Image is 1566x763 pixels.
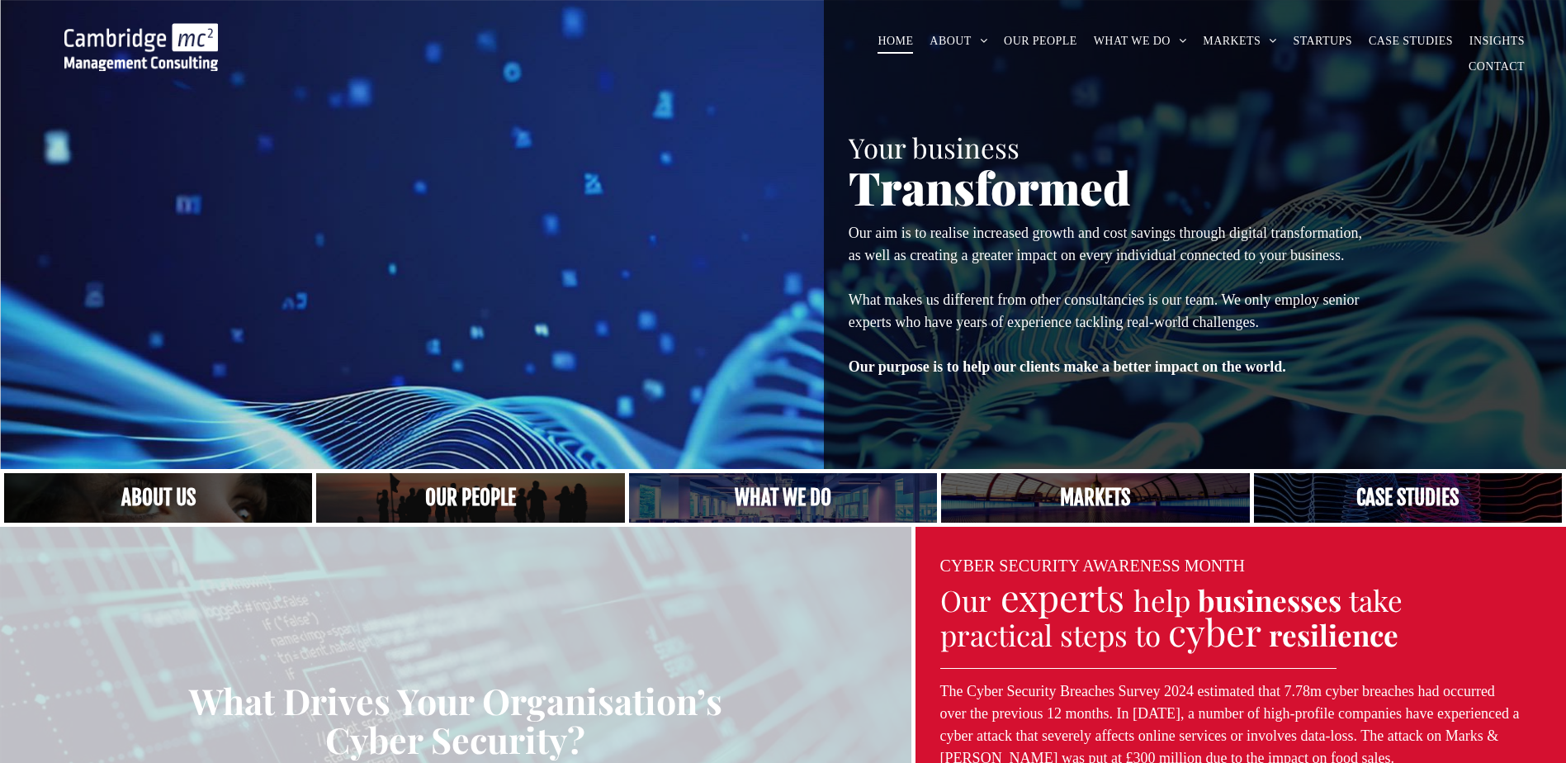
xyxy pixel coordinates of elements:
span: Our [940,581,991,619]
a: CASE STUDIES [1360,28,1461,54]
a: WHAT WE DO [1086,28,1195,54]
font: CYBER SECURITY AWARENESS MONTH [940,557,1245,575]
a: What Drives Your Organisation’s Cyber Security? [12,681,899,760]
img: Go to Homepage [64,23,218,71]
a: INSIGHTS [1461,28,1533,54]
strong: businesses [1198,581,1341,619]
span: help [1133,581,1190,619]
strong: resilience [1269,615,1398,654]
strong: Our purpose is to help our clients make a better impact on the world. [849,358,1286,375]
a: ABOUT [921,28,996,54]
span: Your business [849,129,1020,165]
a: HOME [869,28,921,54]
span: experts [1001,571,1124,621]
a: CONTACT [1460,54,1533,79]
a: Close up of woman's face, centered on her eyes [4,473,312,523]
span: cyber [1168,606,1261,656]
a: A yoga teacher lifting his whole body off the ground in the peacock pose [629,473,937,523]
span: Our aim is to realise increased growth and cost savings through digital transformation, as well a... [849,225,1362,263]
a: A crowd in silhouette at sunset, on a rise or lookout point [316,473,624,523]
a: MARKETS [1195,28,1284,54]
span: What makes us different from other consultancies is our team. We only employ senior experts who h... [849,291,1360,330]
a: OUR PEOPLE [996,28,1086,54]
span: Transformed [849,156,1131,217]
span: take practical steps to [940,581,1403,655]
a: STARTUPS [1285,28,1360,54]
